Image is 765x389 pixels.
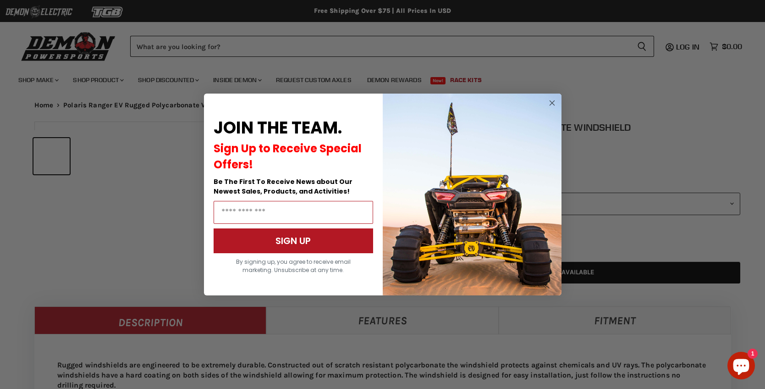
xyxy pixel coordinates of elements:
[214,228,373,253] button: SIGN UP
[725,352,758,382] inbox-online-store-chat: Shopify online store chat
[214,177,352,196] span: Be The First To Receive News about Our Newest Sales, Products, and Activities!
[546,97,558,109] button: Close dialog
[214,201,373,224] input: Email Address
[214,116,342,139] span: JOIN THE TEAM.
[236,258,351,274] span: By signing up, you agree to receive email marketing. Unsubscribe at any time.
[214,141,362,172] span: Sign Up to Receive Special Offers!
[383,94,561,295] img: a9095488-b6e7-41ba-879d-588abfab540b.jpeg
